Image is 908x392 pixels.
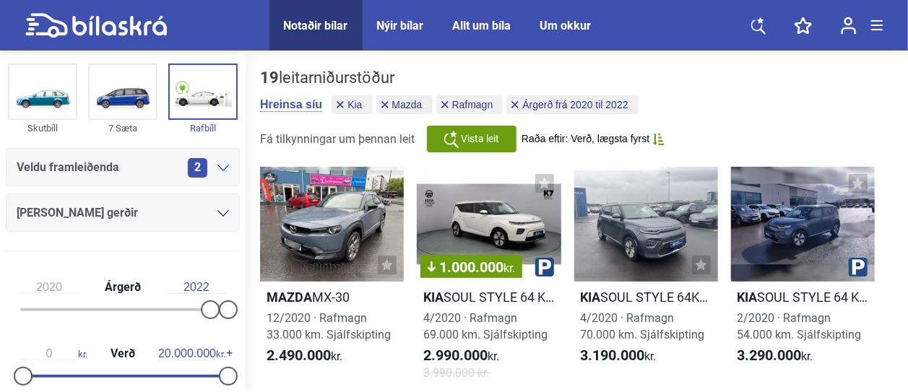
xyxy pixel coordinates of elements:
span: Rafmagn [452,100,493,110]
a: Nýir bílar [377,19,424,32]
span: kr. [20,347,87,360]
b: Mazda [267,289,312,305]
span: kr. [581,347,657,365]
div: leitarniðurstöður [260,69,642,87]
b: Kia [738,289,758,305]
a: Allt um bíla [453,19,511,32]
span: Verð [107,348,139,360]
span: Kia [347,100,362,110]
div: 7 Sæta [88,120,157,136]
span: kr. [267,347,342,365]
h2: SOUL STYLE 64 KWH [417,289,561,305]
a: Notaðir bílar [284,19,348,32]
button: Árgerð frá 2020 til 2022 [506,95,638,114]
span: 3.990.000 kr. [423,365,489,381]
span: 12/2020 · Rafmagn 33.000 km. Sjálfskipting [267,311,391,341]
span: Árgerð [101,282,144,293]
div: Rafbíll [168,120,238,136]
span: kr. [738,347,813,365]
b: 19 [260,69,279,87]
b: 2.490.000 [267,347,331,364]
button: Hreinsa síu [260,97,322,112]
div: Skutbíll [8,120,77,136]
span: Vista leit [462,131,500,147]
button: Mazda [376,95,433,114]
span: Fá tilkynningar um þennan leit [260,132,415,146]
img: parking.png [849,258,868,276]
b: 2.990.000 [423,347,488,364]
h2: SOUL STYLE 64 KW [731,289,875,305]
img: user-login.svg [841,17,857,35]
span: 2 [188,158,207,178]
span: Veldu framleiðenda [17,157,119,178]
button: Kia [332,95,372,114]
h2: SOUL STYLE 64KWH [574,289,718,305]
span: 4/2020 · Rafmagn 70.000 km. Sjálfskipting [581,311,705,341]
span: kr. [423,347,499,365]
span: [PERSON_NAME] gerðir [17,203,138,223]
span: kr. [503,261,515,275]
span: Árgerð frá 2020 til 2022 [522,100,628,110]
h2: MX-30 [260,289,404,305]
span: kr. [158,347,225,360]
span: 1.000.000 [428,260,515,274]
a: Um okkur [540,19,592,32]
b: 3.290.000 [738,347,802,364]
span: 4/2020 · Rafmagn 69.000 km. Sjálfskipting [423,311,548,341]
b: Kia [581,289,601,305]
img: parking.png [535,258,554,276]
span: 2/2020 · Rafmagn 54.000 km. Sjálfskipting [738,311,862,341]
b: Kia [423,289,444,305]
span: Raða eftir: Verð, lægsta fyrst [522,133,649,145]
span: Mazda [392,100,423,110]
button: Rafmagn [436,95,503,114]
button: Raða eftir: Verð, lægsta fyrst [522,133,665,145]
b: 3.190.000 [581,347,645,364]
